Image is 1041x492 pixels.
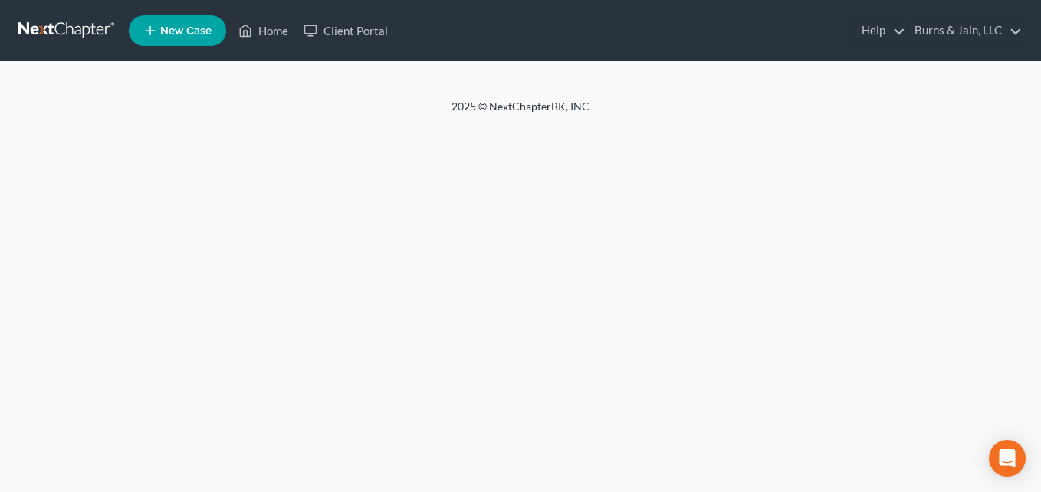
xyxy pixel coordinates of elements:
[907,17,1022,44] a: Burns & Jain, LLC
[989,440,1026,477] div: Open Intercom Messenger
[296,17,396,44] a: Client Portal
[129,15,226,46] new-legal-case-button: New Case
[84,99,957,126] div: 2025 © NextChapterBK, INC
[231,17,296,44] a: Home
[854,17,905,44] a: Help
